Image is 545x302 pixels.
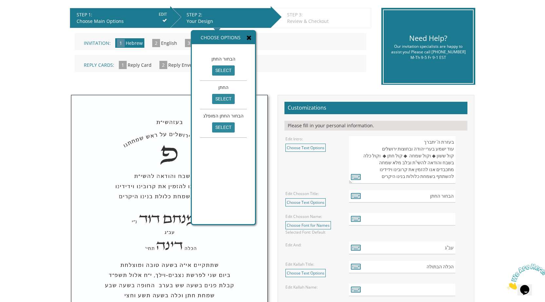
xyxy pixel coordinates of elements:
[285,269,326,277] a: Choose Text Options
[159,61,167,69] span: 2
[152,39,160,47] span: 2
[287,11,368,18] div: STEP 3:
[285,221,331,229] a: Choose Font for Names
[285,214,322,219] label: Edit Chosson Name:
[168,62,202,68] span: Reply Envelope
[389,33,468,43] div: Need Help?
[218,84,228,90] span: החתן
[212,65,235,76] input: select
[212,94,235,104] input: select
[284,121,467,131] div: Please fill in your personal information.
[185,39,193,47] span: 3
[192,31,255,44] div: Choose Options
[159,11,167,17] input: EDIT
[504,261,545,292] iframe: chat widget
[284,102,467,114] h2: Customizations
[84,62,114,68] span: Reply Cards:
[187,18,267,25] div: Your Design
[211,56,235,62] span: הבחור החתן
[285,229,339,235] div: Selected Font: Default
[389,44,468,60] div: Our invitation specialists are happy to assist you! Please call [PHONE_NUMBER] M-Th 9-5 Fr 9-1 EST
[287,18,368,25] div: Review & Checkout
[128,62,152,68] span: Reply Card
[117,39,125,47] span: 1
[285,284,318,290] label: Edit Kallah Name:
[285,136,303,142] label: Edit Intro:
[349,135,455,184] textarea: בעזרת ה' יתברך עוד ישמע בערי יהודה ובחוצות ירושלים קול ששון ◆ וקול שמחה ◆ קול חתן ◆ וקול כלה בשבח...
[212,122,235,133] input: select
[285,198,326,206] a: Choose Text Options
[285,242,301,248] label: Edit And:
[285,261,314,267] label: Edit Kallah Title:
[119,61,127,69] span: 1
[187,11,267,18] div: STEP 2:
[3,3,43,28] img: Chat attention grabber
[161,40,177,46] span: English
[285,191,319,196] label: Edit Chosson Title:
[77,11,167,18] div: STEP 1:
[203,113,244,119] span: הבחור החתן המופלג
[84,40,111,46] span: Invitation:
[77,18,167,25] div: Choose Main Options
[126,40,143,46] span: Hebrew
[285,144,326,152] a: Choose Text Options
